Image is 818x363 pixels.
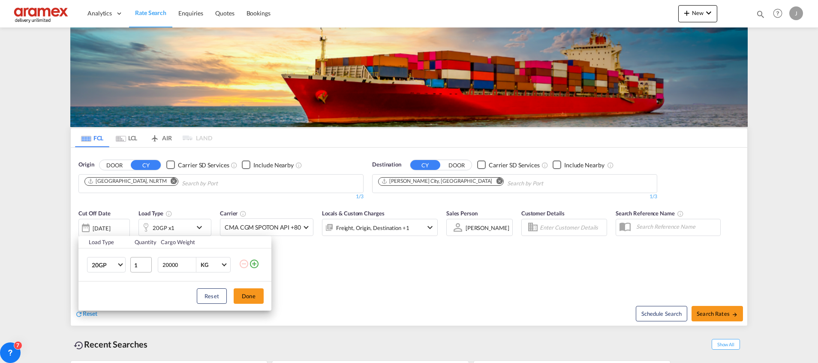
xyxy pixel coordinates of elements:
md-icon: icon-minus-circle-outline [239,259,249,269]
md-select: Choose: 20GP [87,257,126,272]
input: Enter Weight [162,257,196,272]
th: Load Type [78,236,129,248]
span: 20GP [92,261,117,269]
div: Cargo Weight [161,238,234,246]
md-icon: icon-plus-circle-outline [249,259,259,269]
input: Qty [130,257,152,272]
div: KG [201,261,208,268]
button: Done [234,288,264,304]
button: Reset [197,288,227,304]
th: Quantity [129,236,156,248]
